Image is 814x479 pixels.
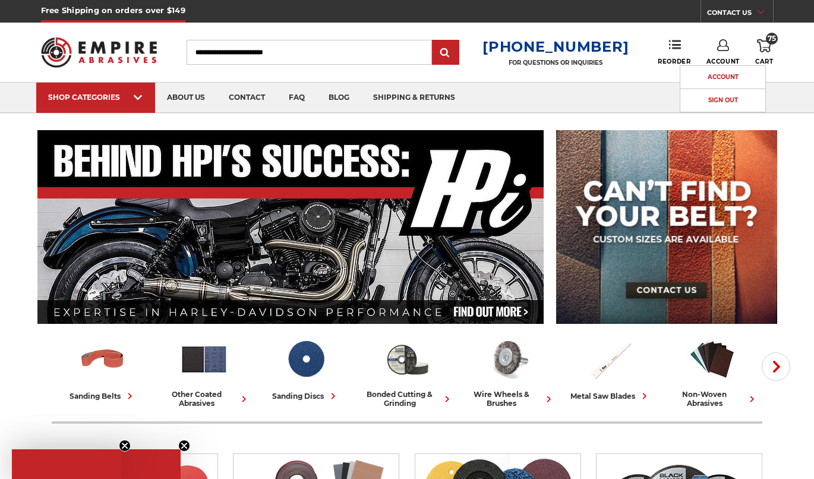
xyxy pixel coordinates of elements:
[155,83,217,113] a: about us
[755,39,773,65] a: 75 Cart
[687,335,737,384] img: Non-woven Abrasives
[217,83,277,113] a: contact
[482,59,629,67] p: FOR QUESTIONS OR INQUIRIES
[179,335,229,384] img: Other Coated Abrasives
[666,335,758,408] a: non-woven abrasives
[37,130,544,324] img: Banner for an interview featuring Horsepower Inc who makes Harley performance upgrades featured o...
[281,335,330,384] img: Sanding Discs
[766,33,778,45] span: 75
[48,93,143,102] div: SHOP CATEGORIES
[484,335,534,384] img: Wire Wheels & Brushes
[56,335,149,402] a: sanding belts
[707,6,773,23] a: CONTACT US
[658,58,690,65] span: Reorder
[564,335,657,402] a: metal saw blades
[755,58,773,65] span: Cart
[482,38,629,55] a: [PHONE_NUMBER]
[317,83,361,113] a: blog
[762,352,790,381] button: Next
[706,58,740,65] span: Account
[361,83,467,113] a: shipping & returns
[119,440,131,452] button: Close teaser
[78,335,127,384] img: Sanding Belts
[658,39,690,65] a: Reorder
[158,335,250,408] a: other coated abrasives
[41,30,157,75] img: Empire Abrasives
[272,390,339,402] div: sanding discs
[361,335,453,408] a: bonded cutting & grinding
[570,390,651,402] div: metal saw blades
[277,83,317,113] a: faq
[178,440,190,452] button: Close teaser
[434,41,458,65] input: Submit
[361,390,453,408] div: bonded cutting & grinding
[463,390,555,408] div: wire wheels & brushes
[12,449,181,479] div: Close teaser
[383,335,432,384] img: Bonded Cutting & Grinding
[680,66,765,89] a: Account
[260,335,352,402] a: sanding discs
[70,390,136,402] div: sanding belts
[586,335,635,384] img: Metal Saw Blades
[463,335,555,408] a: wire wheels & brushes
[680,89,765,112] a: Sign Out
[12,449,121,479] div: Close teaser
[666,390,758,408] div: non-woven abrasives
[158,390,250,408] div: other coated abrasives
[556,130,777,324] img: promo banner for custom belts.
